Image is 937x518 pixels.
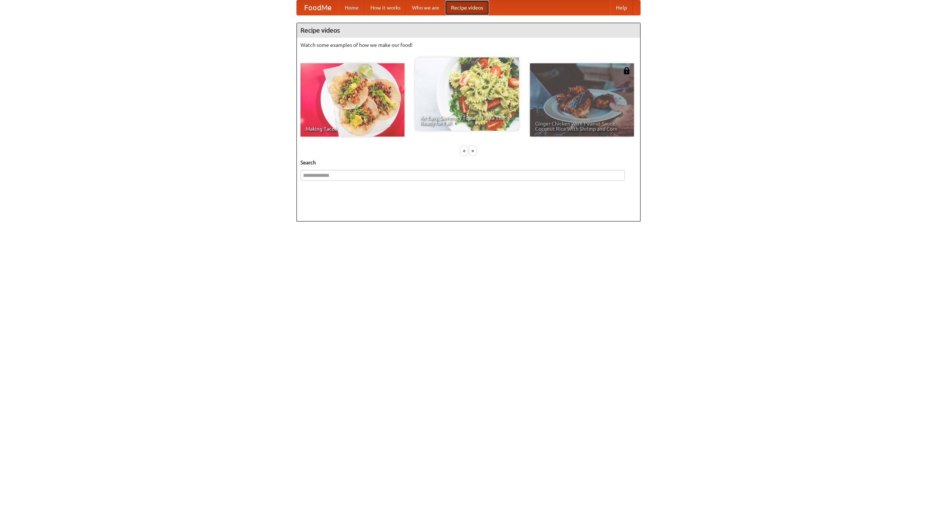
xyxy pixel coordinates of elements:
a: How it works [365,0,406,15]
div: » [470,146,476,155]
a: FoodMe [297,0,339,15]
div: « [461,146,467,155]
p: Watch some examples of how we make our food! [300,41,637,49]
a: An Easy, Summery Tomato Pasta That's Ready for Fall [415,57,519,131]
a: Home [339,0,365,15]
h4: Recipe videos [297,23,640,38]
a: Who we are [406,0,445,15]
a: Help [610,0,633,15]
a: Recipe videos [445,0,489,15]
span: Making Tacos [306,126,399,131]
span: An Easy, Summery Tomato Pasta That's Ready for Fall [420,115,514,126]
h5: Search [300,159,637,166]
img: 483408.png [623,67,630,74]
a: Making Tacos [300,63,404,137]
